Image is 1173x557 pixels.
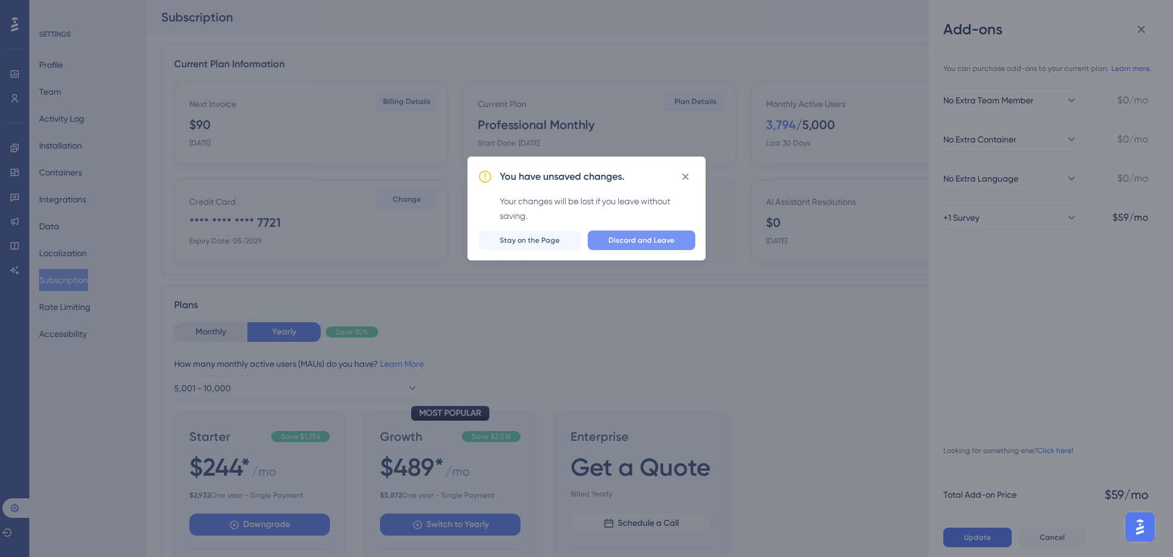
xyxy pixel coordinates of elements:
[500,169,624,184] h2: You have unsaved changes.
[608,235,674,245] span: Discard and Leave
[500,235,560,245] span: Stay on the Page
[500,194,695,223] div: Your changes will be lost if you leave without saving.
[1122,509,1158,545] iframe: UserGuiding AI Assistant Launcher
